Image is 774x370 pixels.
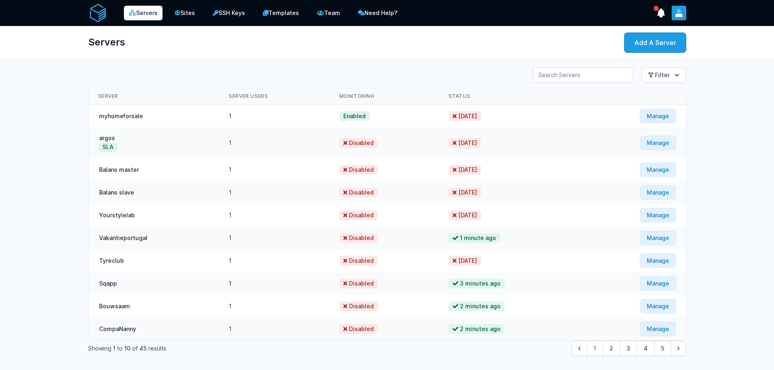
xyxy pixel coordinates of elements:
span: results [148,345,166,352]
a: Manage [640,208,676,222]
a: Bouwsaam [98,303,131,309]
span: Disabled [339,256,378,266]
td: 1 [219,204,329,227]
a: Manage [640,109,676,123]
button: Go to page 5 [654,341,671,356]
button: Filter [642,67,686,83]
th: Monitoring [330,88,439,105]
a: Team [311,5,346,21]
span: Disabled [339,279,378,288]
span: 3 minutes ago [449,279,505,288]
button: show notifications [654,6,668,20]
a: Manage [640,253,676,268]
span: 1 [587,341,603,356]
td: 1 [219,158,329,181]
a: Manage [640,136,676,150]
span: of [132,345,138,352]
span: [DATE] [449,111,481,121]
td: 1 [219,227,329,249]
span: 1 [113,345,115,352]
td: 1 [219,318,329,340]
a: argos [98,134,116,141]
a: Manage [640,322,676,336]
span: to [117,345,123,352]
span: Disabled [339,324,378,334]
a: Tyreclub [98,257,125,264]
span: [DATE] [449,188,481,197]
span: [DATE] [449,210,481,220]
button: Go to page 2 [603,341,620,356]
span: Disabled [339,188,378,197]
td: 1 [219,105,329,128]
button: Next &raquo; [671,341,686,356]
span: has unread notifications [654,6,659,11]
a: Vakantieportugal [98,234,148,241]
span: [DATE] [449,165,481,175]
a: Add A Server [624,32,686,53]
span: Disabled [339,233,378,243]
th: Server Users [219,88,329,105]
span: Disabled [339,210,378,220]
td: 1 [219,295,329,318]
span: 10 [124,345,130,352]
a: Manage [640,185,676,199]
a: Manage [640,276,676,290]
a: Templates [257,5,305,21]
a: SSH Keys [207,5,251,21]
td: 1 [219,128,329,158]
td: 1 [219,272,329,295]
button: SLA [98,142,117,152]
button: User menu [672,6,686,20]
a: CompaNanny [98,325,137,332]
a: Balans master [98,166,140,173]
span: 45 [139,345,147,352]
a: Manage [640,162,676,177]
span: Showing [88,345,111,352]
span: [DATE] [449,138,481,148]
span: Disabled [339,165,378,175]
button: Go to page 3 [620,341,637,356]
a: Yourstylelab [98,212,136,219]
span: 1 minute ago [449,233,500,243]
a: Need Help? [352,5,403,21]
td: 1 [219,181,329,204]
nav: Pagination Navigation [88,341,686,356]
a: Sites [169,5,201,21]
a: Balans slave [98,189,135,196]
a: Manage [640,299,676,313]
span: &laquo; Previous [572,346,587,354]
h1: Servers [88,32,125,52]
span: [DATE] [449,256,481,266]
a: Sqapp [98,280,118,287]
th: Status [439,88,581,105]
button: Go to page 4 [637,341,655,356]
img: serverAuth logo [88,3,108,23]
a: Manage [640,231,676,245]
td: 1 [219,249,329,272]
th: Server [89,88,219,105]
span: 2 minutes ago [449,301,505,311]
span: 2 minutes ago [449,324,505,334]
input: Search Servers [533,67,633,83]
a: myhomeforsale [98,113,144,119]
span: Disabled [339,301,378,311]
span: Disabled [339,138,378,148]
span: Enabled [339,111,370,121]
a: Servers [124,6,163,20]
